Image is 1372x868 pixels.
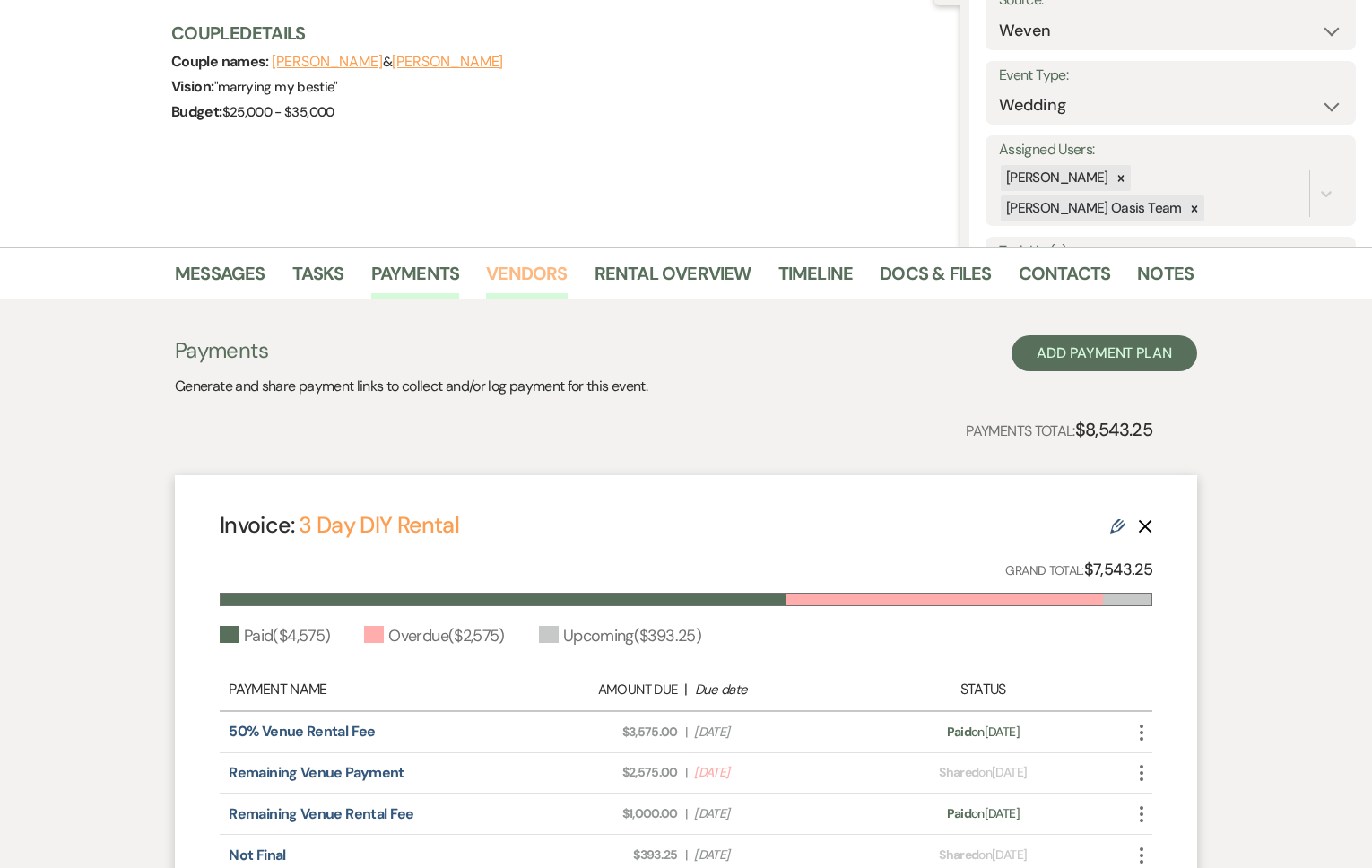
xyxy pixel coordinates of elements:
a: 3 Day DIY Rental [299,510,459,540]
a: Not Final [229,846,285,864]
span: | [685,723,687,742]
span: $393.25 [513,846,678,864]
span: & [272,53,503,71]
div: | [503,679,869,700]
span: Shared [939,764,978,780]
span: [DATE] [694,804,859,823]
span: $25,000 - $35,000 [222,103,334,121]
span: [DATE] [694,763,859,782]
a: Remaining Venue Payment [229,763,404,782]
div: Status [869,679,1098,700]
a: Remaining Venue Rental Fee [229,804,413,823]
div: Payment Name [229,679,503,700]
div: Due date [695,680,860,700]
span: | [685,763,687,782]
span: " marrying my bestie " [214,78,338,96]
div: [PERSON_NAME] Oasis Team [1001,195,1185,221]
label: Event Type: [999,63,1342,89]
span: | [685,846,687,864]
div: on [DATE] [869,804,1098,823]
button: Add Payment Plan [1012,335,1197,371]
a: 50% Venue Rental Fee [229,722,375,741]
label: Task List(s): [999,239,1342,265]
div: on [DATE] [869,763,1098,782]
span: Budget: [171,102,222,121]
span: Couple names: [171,52,272,71]
div: Upcoming ( $393.25 ) [539,624,701,648]
span: $1,000.00 [513,804,678,823]
p: Grand Total: [1005,557,1152,583]
label: Assigned Users: [999,137,1342,163]
a: Tasks [292,259,344,299]
span: [DATE] [694,846,859,864]
h4: Invoice: [220,509,459,541]
h3: Couple Details [171,21,942,46]
div: on [DATE] [869,846,1098,864]
span: Paid [947,805,971,821]
span: Vision: [171,77,214,96]
span: $3,575.00 [513,723,678,742]
span: $2,575.00 [513,763,678,782]
span: Paid [947,724,971,740]
span: [DATE] [694,723,859,742]
strong: $7,543.25 [1084,559,1152,580]
span: | [685,804,687,823]
a: Rental Overview [595,259,751,299]
strong: $8,543.25 [1075,418,1152,441]
div: Overdue ( $2,575 ) [364,624,504,648]
a: Messages [175,259,265,299]
span: Shared [939,846,978,863]
h3: Payments [175,335,647,366]
div: Paid ( $4,575 ) [220,624,330,648]
a: Docs & Files [880,259,991,299]
button: [PERSON_NAME] [272,55,383,69]
div: [PERSON_NAME] [1001,165,1111,191]
div: on [DATE] [869,723,1098,742]
p: Payments Total: [966,415,1152,444]
a: Contacts [1019,259,1111,299]
a: Notes [1137,259,1194,299]
a: Vendors [486,259,567,299]
a: Timeline [778,259,854,299]
button: [PERSON_NAME] [392,55,503,69]
a: Payments [371,259,460,299]
p: Generate and share payment links to collect and/or log payment for this event. [175,375,647,398]
div: Amount Due [512,680,677,700]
